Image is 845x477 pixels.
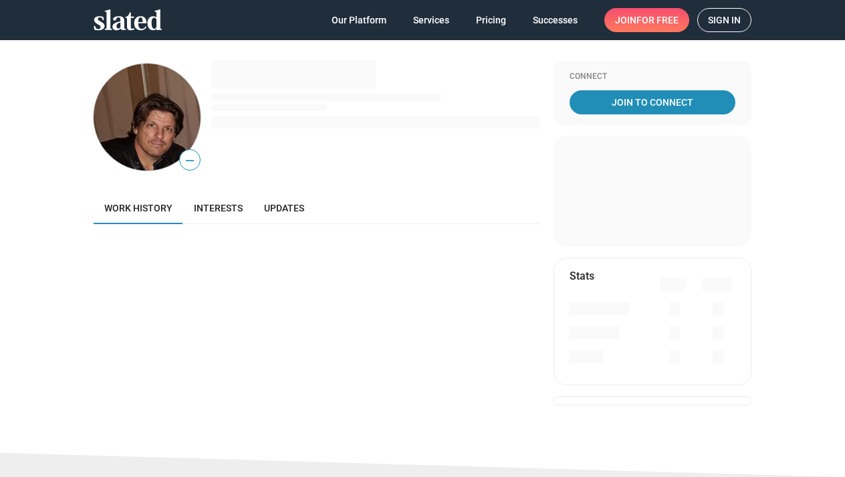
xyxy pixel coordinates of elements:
span: Join [615,8,679,32]
span: Interests [194,203,243,213]
span: Successes [533,8,578,32]
div: Connect [570,72,735,82]
span: Updates [264,203,304,213]
span: Join To Connect [572,90,733,114]
a: Pricing [465,8,517,32]
a: Successes [522,8,588,32]
mat-card-title: Stats [570,269,594,283]
a: Sign in [697,8,751,32]
span: for free [636,8,679,32]
a: Work history [94,192,183,224]
a: Our Platform [321,8,397,32]
span: Pricing [476,8,506,32]
span: Work history [104,203,172,213]
a: Interests [183,192,253,224]
span: — [180,152,200,169]
a: Join To Connect [570,90,735,114]
a: Services [402,8,460,32]
span: Our Platform [332,8,386,32]
span: Sign in [708,9,741,31]
span: Services [413,8,449,32]
a: Joinfor free [604,8,689,32]
a: Updates [253,192,315,224]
